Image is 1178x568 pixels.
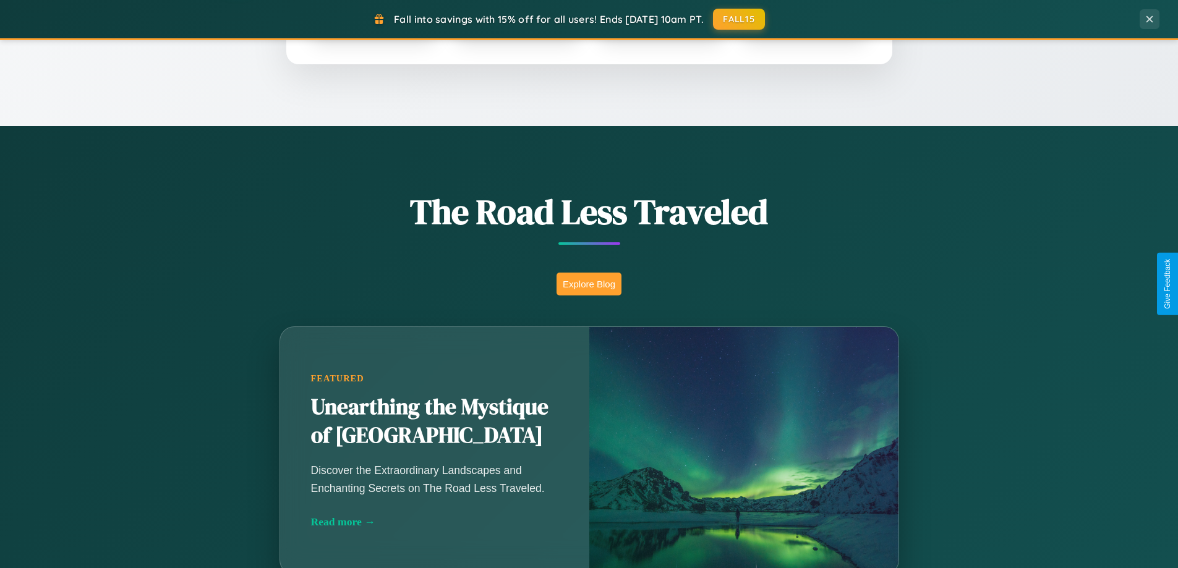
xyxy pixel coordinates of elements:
h1: The Road Less Traveled [218,188,960,235]
button: FALL15 [713,9,765,30]
h2: Unearthing the Mystique of [GEOGRAPHIC_DATA] [311,393,558,450]
span: Fall into savings with 15% off for all users! Ends [DATE] 10am PT. [394,13,704,25]
div: Give Feedback [1163,259,1172,309]
div: Read more → [311,515,558,528]
button: Explore Blog [557,273,621,295]
div: Featured [311,373,558,384]
p: Discover the Extraordinary Landscapes and Enchanting Secrets on The Road Less Traveled. [311,462,558,496]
